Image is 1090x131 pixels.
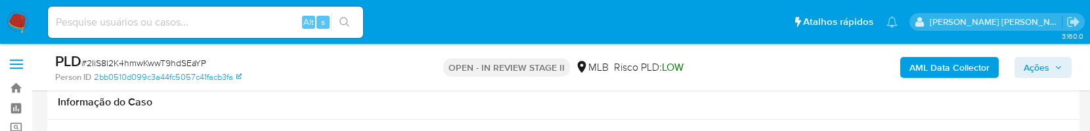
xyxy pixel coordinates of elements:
span: Atalhos rápidos [803,15,873,29]
span: Risco PLD: [614,60,684,75]
button: Ações [1014,57,1072,78]
p: alessandra.barbosa@mercadopago.com [930,16,1062,28]
span: Ações [1024,57,1049,78]
a: Notificações [886,16,898,28]
span: LOW [662,60,684,75]
button: search-icon [331,13,358,31]
button: AML Data Collector [900,57,999,78]
span: Alt [303,16,314,28]
a: Sair [1066,15,1080,29]
input: Pesquise usuários ou casos... [48,14,363,31]
b: AML Data Collector [909,57,990,78]
h1: Informação do Caso [58,96,1069,109]
b: PLD [55,50,81,71]
a: 2bb0510d099c3a44fc5057c41facb3fa [94,71,242,83]
span: s [321,16,325,28]
span: # 2IiS8I2K4hmwKwwT9hdSEaYP [81,56,206,69]
p: OPEN - IN REVIEW STAGE II [443,58,570,77]
b: Person ID [55,71,91,83]
div: MLB [575,60,609,75]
